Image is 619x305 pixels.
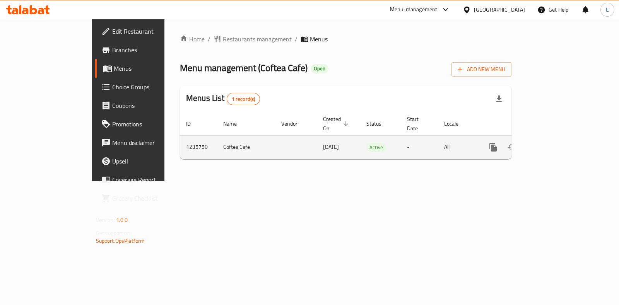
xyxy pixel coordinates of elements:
[112,175,189,184] span: Coverage Report
[112,138,189,147] span: Menu disclaimer
[112,101,189,110] span: Coupons
[96,228,132,238] span: Get support on:
[96,215,115,225] span: Version:
[214,34,292,44] a: Restaurants management
[112,157,189,166] span: Upsell
[311,64,328,73] div: Open
[295,34,298,44] li: /
[310,34,328,44] span: Menus
[95,59,195,78] a: Menus
[95,115,195,133] a: Promotions
[223,34,292,44] span: Restaurants management
[112,194,189,203] span: Grocery Checklist
[180,135,217,159] td: 1235750
[401,135,438,159] td: -
[407,114,429,133] span: Start Date
[438,135,478,159] td: All
[112,119,189,129] span: Promotions
[606,5,609,14] span: E
[451,62,511,77] button: Add New Menu
[95,170,195,189] a: Coverage Report
[281,119,308,128] span: Vendor
[180,112,564,159] table: enhanced table
[112,27,189,36] span: Edit Restaurant
[490,90,508,108] div: Export file
[96,236,145,246] a: Support.OpsPlatform
[478,112,564,136] th: Actions
[208,34,210,44] li: /
[95,96,195,115] a: Coupons
[112,45,189,55] span: Branches
[95,22,195,41] a: Edit Restaurant
[180,34,511,44] nav: breadcrumb
[180,59,308,77] span: Menu management ( Coftea Cafe )
[186,119,201,128] span: ID
[227,93,260,105] div: Total records count
[390,5,438,14] div: Menu-management
[217,135,275,159] td: Coftea Cafe
[112,82,189,92] span: Choice Groups
[366,143,386,152] span: Active
[474,5,525,14] div: [GEOGRAPHIC_DATA]
[323,114,351,133] span: Created On
[458,65,505,74] span: Add New Menu
[95,152,195,170] a: Upsell
[95,78,195,96] a: Choice Groups
[227,95,260,103] span: 1 record(s)
[484,138,503,157] button: more
[95,133,195,152] a: Menu disclaimer
[116,215,128,225] span: 1.0.0
[114,64,189,73] span: Menus
[223,119,247,128] span: Name
[323,142,339,152] span: [DATE]
[186,92,260,105] h2: Menus List
[444,119,469,128] span: Locale
[311,65,328,72] span: Open
[95,189,195,208] a: Grocery Checklist
[95,41,195,59] a: Branches
[366,119,392,128] span: Status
